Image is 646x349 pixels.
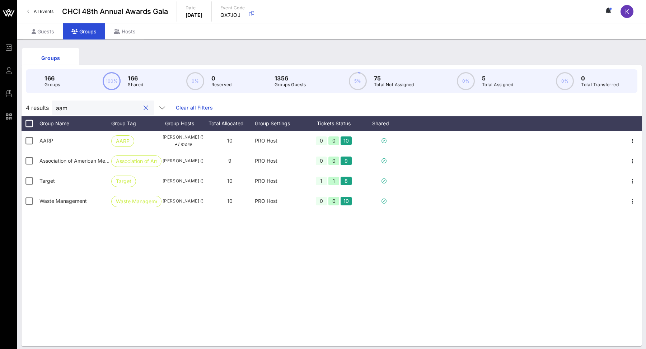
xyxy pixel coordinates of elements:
[228,158,231,164] span: 9
[161,197,205,205] span: [PERSON_NAME] ()
[205,116,255,131] div: Total Allocated
[220,4,245,11] p: Event Code
[23,6,58,17] a: All Events
[227,138,233,144] span: 10
[374,74,414,83] p: 75
[116,156,157,167] span: Association of Am…
[621,5,633,18] div: K
[116,176,131,187] span: Target
[144,104,148,112] button: clear icon
[275,74,306,83] p: 1356
[39,158,158,164] span: Association of American Medical Colleges (AAMC)
[211,74,232,83] p: 0
[482,74,514,83] p: 5
[227,178,233,184] span: 10
[255,151,305,171] div: PRO Host
[186,4,203,11] p: Date
[161,157,205,164] span: [PERSON_NAME] ()
[341,136,352,145] div: 10
[128,81,143,88] p: Shared
[341,157,352,165] div: 9
[328,177,340,185] div: 1
[255,171,305,191] div: PRO Host
[305,116,362,131] div: Tickets Status
[161,177,205,185] span: [PERSON_NAME] ()
[316,177,327,185] div: 1
[255,191,305,211] div: PRO Host
[255,116,305,131] div: Group Settings
[211,81,232,88] p: Reserved
[128,74,143,83] p: 166
[111,116,161,131] div: Group Tag
[328,136,340,145] div: 0
[581,81,619,88] p: Total Transferred
[26,103,49,112] span: 4 results
[105,23,144,39] div: Hosts
[328,157,340,165] div: 0
[581,74,619,83] p: 0
[39,138,53,144] span: AARP
[316,136,327,145] div: 0
[227,198,233,204] span: 10
[116,196,157,207] span: Waste Management
[27,54,74,62] div: Groups
[161,141,205,148] p: +1 more
[362,116,406,131] div: Shared
[275,81,306,88] p: Groups Guests
[45,74,60,83] p: 166
[161,134,205,148] span: [PERSON_NAME] ()
[34,9,53,14] span: All Events
[328,197,340,205] div: 0
[341,197,352,205] div: 10
[176,104,213,112] a: Clear all Filters
[374,81,414,88] p: Total Not Assigned
[39,178,55,184] span: Target
[255,131,305,151] div: PRO Host
[62,6,168,17] span: CHCI 48th Annual Awards Gala
[116,136,130,146] span: AARP
[45,81,60,88] p: Groups
[23,23,63,39] div: Guests
[316,157,327,165] div: 0
[341,177,352,185] div: 8
[186,11,203,19] p: [DATE]
[625,8,629,15] span: K
[161,116,205,131] div: Group Hosts
[482,81,514,88] p: Total Assigned
[63,23,105,39] div: Groups
[220,11,245,19] p: QX7JOJ
[39,198,87,204] span: Waste Management
[316,197,327,205] div: 0
[39,116,111,131] div: Group Name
